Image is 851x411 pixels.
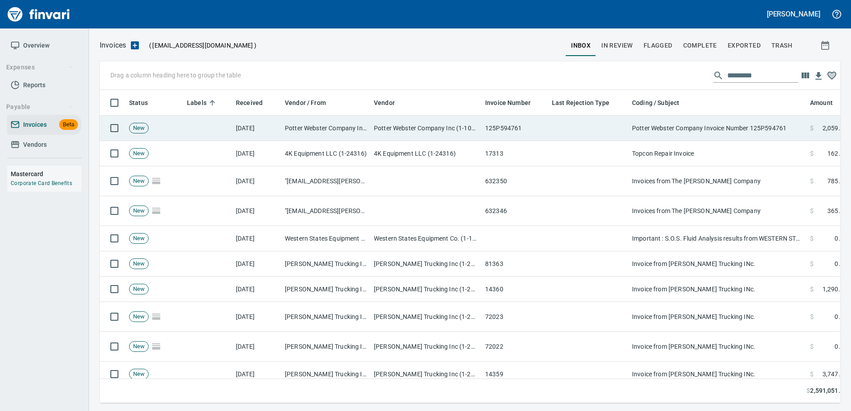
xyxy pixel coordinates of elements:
td: 72023 [482,302,548,332]
span: $ [810,370,814,379]
td: Potter Webster Company Inc (1-10818) [281,116,370,141]
td: [DATE] [232,226,281,251]
td: 632346 [482,196,548,226]
span: Exported [728,40,761,51]
td: 14359 [482,362,548,387]
td: [PERSON_NAME] Trucking Inc (1-29567) [281,362,370,387]
span: 0.00 [835,259,847,268]
span: 0.00 [835,234,847,243]
button: Download Table [812,69,825,83]
span: $ [810,234,814,243]
button: Show invoices within a particular date range [812,37,840,53]
td: 14360 [482,277,548,302]
td: 72022 [482,332,548,362]
span: Expenses [6,62,73,73]
span: Vendors [23,139,47,150]
span: $ [810,312,814,321]
td: 4K Equipment LLC (1-24316) [281,141,370,166]
span: Payable [6,101,73,113]
span: $ [810,206,814,215]
a: Reports [7,75,81,95]
td: 4K Equipment LLC (1-24316) [370,141,482,166]
span: $ [810,259,814,268]
span: 0.00 [835,312,847,321]
span: Vendor / From [285,97,326,108]
h5: [PERSON_NAME] [767,9,820,19]
button: Column choices favorited. Click to reset to default [825,69,839,82]
span: Flagged [644,40,673,51]
span: New [130,234,148,243]
a: Finvari [5,4,72,25]
span: 0.00 [835,342,847,351]
span: New [130,260,148,268]
td: [PERSON_NAME] Trucking Inc (1-29567) [281,277,370,302]
span: New [130,124,148,133]
td: [PERSON_NAME] Trucking Inc (1-29567) [281,332,370,362]
button: Payable [3,99,77,115]
span: $ [810,124,814,133]
span: Coding / Subject [632,97,691,108]
span: Invoice Number [485,97,531,108]
td: [DATE] [232,251,281,277]
td: Invoice from [PERSON_NAME] Trucking INc. [628,251,806,277]
td: 81363 [482,251,548,277]
span: Complete [683,40,717,51]
td: [PERSON_NAME] Trucking Inc (1-29567) [281,251,370,277]
td: [DATE] [232,277,281,302]
span: Vendor / From [285,97,337,108]
p: ( ) [144,41,256,50]
span: In Review [601,40,633,51]
td: Important : S.O.S. Fluid Analysis results from WESTERN STATES EQUIPMENT are attached. [628,226,806,251]
span: Amount [810,97,833,108]
span: 3,747.10 [823,370,847,379]
td: [DATE] [232,141,281,166]
button: [PERSON_NAME] [765,7,823,21]
span: Pages Split [149,342,164,350]
span: Status [129,97,159,108]
button: Upload an Invoice [126,40,144,51]
button: Expenses [3,59,77,76]
td: Invoice from [PERSON_NAME] Trucking INc. [628,332,806,362]
span: 162.90 [827,149,847,158]
span: Received [236,97,274,108]
span: New [130,207,148,215]
span: [EMAIL_ADDRESS][DOMAIN_NAME] [151,41,254,50]
td: Invoice from [PERSON_NAME] Trucking INc. [628,362,806,387]
span: inbox [571,40,591,51]
span: $ [810,177,814,185]
td: [PERSON_NAME] Trucking Inc (1-29567) [370,251,482,277]
span: 1,290.55 [823,285,847,294]
td: [DATE] [232,116,281,141]
span: $ [810,285,814,294]
span: Invoice Number [485,97,542,108]
td: [DATE] [232,302,281,332]
span: New [130,313,148,321]
td: [DATE] [232,362,281,387]
p: Invoices [100,40,126,51]
span: Labels [187,97,218,108]
td: Potter Webster Company Inc (1-10818) [370,116,482,141]
h6: Mastercard [11,169,81,179]
td: Invoices from The [PERSON_NAME] Company [628,196,806,226]
span: Last Rejection Type [552,97,621,108]
td: 17313 [482,141,548,166]
a: Overview [7,36,81,56]
a: Vendors [7,135,81,155]
span: Received [236,97,263,108]
span: Labels [187,97,207,108]
span: Pages Split [149,313,164,320]
td: Western States Equipment Co. (1-11113) [281,226,370,251]
td: [DATE] [232,166,281,196]
td: Invoices from The [PERSON_NAME] Company [628,166,806,196]
td: Topcon Repair Invoice [628,141,806,166]
span: 365.64 [827,206,847,215]
td: [DATE] [232,332,281,362]
td: [DATE] [232,196,281,226]
td: Invoice from [PERSON_NAME] Trucking INc. [628,277,806,302]
span: $ [810,149,814,158]
span: New [130,342,148,351]
td: Western States Equipment Co. (1-11113) [370,226,482,251]
span: 2,591,051.51 [810,386,847,395]
td: "[EMAIL_ADDRESS][PERSON_NAME][DOMAIN_NAME]" <[EMAIL_ADDRESS][PERSON_NAME][DOMAIN_NAME]> [281,166,370,196]
span: Overview [23,40,49,51]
